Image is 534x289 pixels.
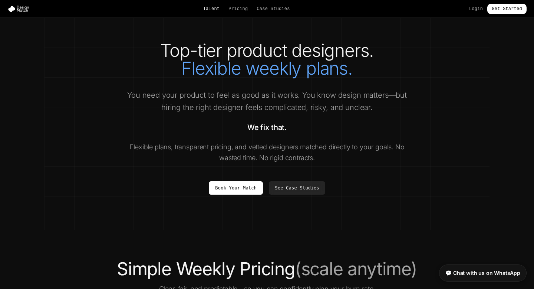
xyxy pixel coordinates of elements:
[257,6,290,12] a: Case Studies
[295,258,417,280] span: (scale anytime)
[269,181,325,195] a: See Case Studies
[7,5,33,13] img: Design Match
[203,6,220,12] a: Talent
[469,6,483,12] a: Login
[439,264,527,282] a: 💬 Chat with us on WhatsApp
[209,181,263,195] a: Book Your Match
[181,57,353,79] span: Flexible weekly plans.
[125,122,409,133] p: We fix that.
[487,4,527,14] a: Get Started
[59,42,475,77] h1: Top-tier product designers.
[228,6,248,12] a: Pricing
[125,89,409,113] p: You need your product to feel as good as it works. You know design matters—but hiring the right d...
[125,142,409,163] p: Flexible plans, transparent pricing, and vetted designers matched directly to your goals. No wast...
[59,260,475,278] h2: Simple Weekly Pricing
